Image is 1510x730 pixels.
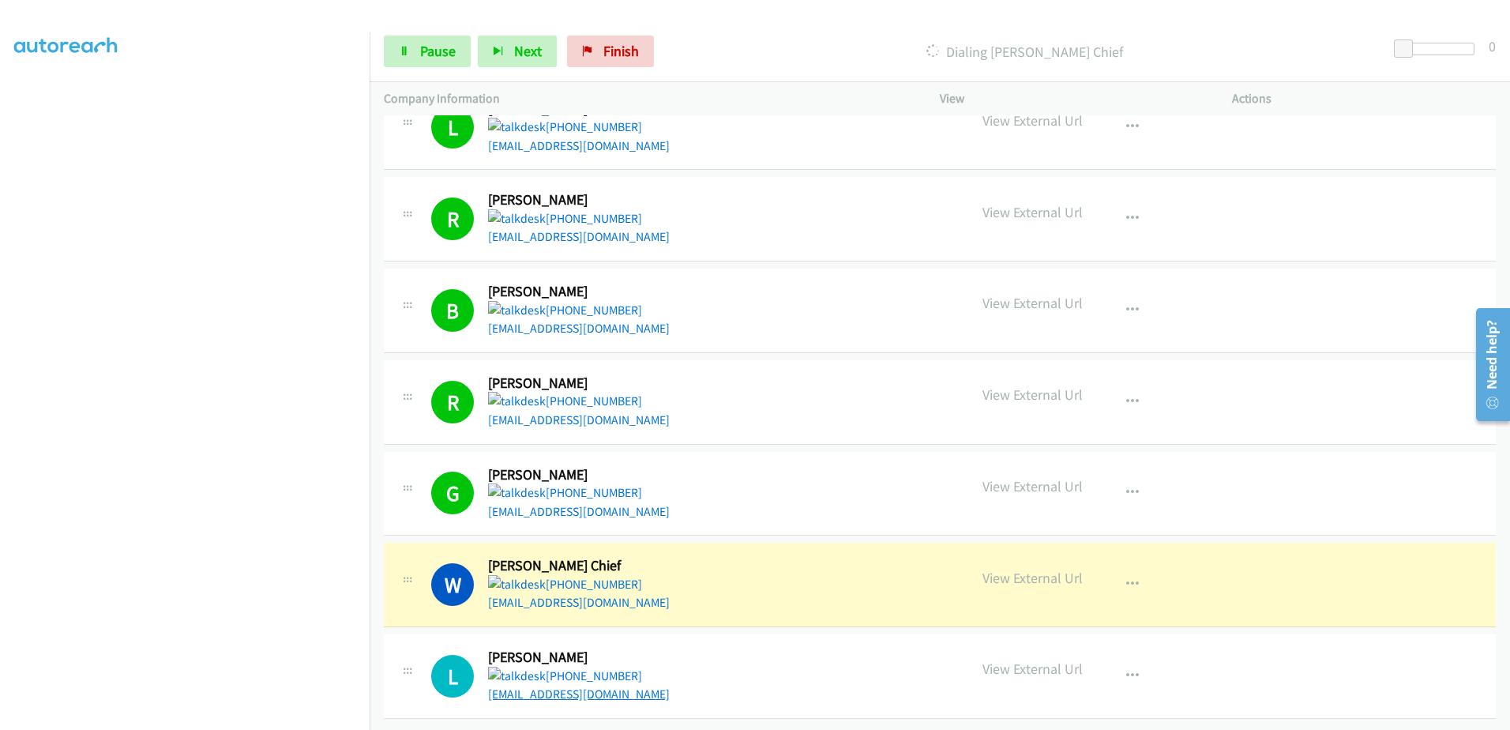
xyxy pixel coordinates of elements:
a: [PHONE_NUMBER] [488,485,642,500]
a: [PHONE_NUMBER] [488,303,642,318]
span: Next [514,42,542,60]
h2: [PERSON_NAME] [488,191,644,209]
a: Pause [384,36,471,67]
h2: [PERSON_NAME] [488,374,644,393]
a: [EMAIL_ADDRESS][DOMAIN_NAME] [488,138,670,153]
p: View External Url [982,201,1083,223]
img: talkdesk [488,392,546,411]
h1: L [431,655,474,698]
a: [EMAIL_ADDRESS][DOMAIN_NAME] [488,595,670,610]
h1: B [431,289,474,332]
p: View External Url [982,476,1083,497]
a: [PHONE_NUMBER] [488,119,642,134]
a: [PHONE_NUMBER] [488,577,642,592]
p: Company Information [384,89,911,108]
a: [EMAIL_ADDRESS][DOMAIN_NAME] [488,321,670,336]
img: talkdesk [488,118,546,137]
iframe: Resource Center [1464,302,1510,427]
p: View External Url [982,292,1083,314]
a: [EMAIL_ADDRESS][DOMAIN_NAME] [488,229,670,244]
p: View [940,89,1204,108]
p: Actions [1232,89,1496,108]
a: Finish [567,36,654,67]
a: [EMAIL_ADDRESS][DOMAIN_NAME] [488,504,670,519]
p: View External Url [982,384,1083,405]
p: Dialing [PERSON_NAME] Chief [675,41,1373,62]
span: Finish [603,42,639,60]
h1: W [431,563,474,606]
p: View External Url [982,110,1083,131]
div: Delay between calls (in seconds) [1402,43,1474,55]
h2: [PERSON_NAME] [488,466,644,484]
h1: R [431,381,474,423]
img: talkdesk [488,667,546,686]
span: Pause [420,42,456,60]
img: talkdesk [488,575,546,594]
img: talkdesk [488,301,546,320]
img: talkdesk [488,209,546,228]
a: [EMAIL_ADDRESS][DOMAIN_NAME] [488,687,670,702]
button: Next [478,36,557,67]
h1: G [431,472,474,514]
div: 0 [1489,36,1496,57]
img: talkdesk [488,484,546,502]
a: [PHONE_NUMBER] [488,211,642,226]
a: [EMAIL_ADDRESS][DOMAIN_NAME] [488,412,670,427]
h2: [PERSON_NAME] Chief [488,557,644,575]
h1: R [431,198,474,240]
a: [PHONE_NUMBER] [488,668,642,683]
p: View External Url [982,567,1083,589]
h2: [PERSON_NAME] [488,649,644,667]
p: View External Url [982,658,1083,679]
h2: [PERSON_NAME] [488,283,644,301]
h1: L [431,106,474,149]
a: [PHONE_NUMBER] [488,393,642,408]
